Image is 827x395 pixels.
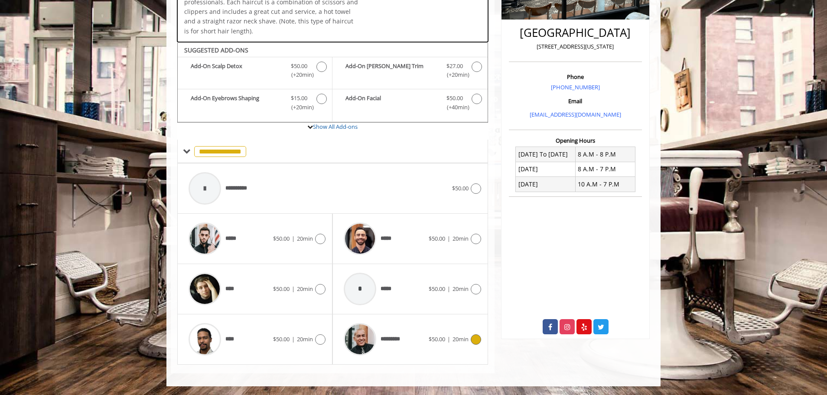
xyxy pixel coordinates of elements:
span: $50.00 [429,235,445,242]
span: $50.00 [429,335,445,343]
span: (+40min ) [442,103,467,112]
b: Add-On Scalp Detox [191,62,282,80]
span: 20min [453,285,469,293]
span: | [292,235,295,242]
span: | [447,335,450,343]
b: Add-On Facial [345,94,437,112]
b: SUGGESTED ADD-ONS [184,46,248,54]
span: $50.00 [273,285,290,293]
span: 20min [453,235,469,242]
h3: Email [511,98,640,104]
span: $50.00 [273,235,290,242]
a: [PHONE_NUMBER] [551,83,600,91]
p: [STREET_ADDRESS][US_STATE] [511,42,640,51]
b: Add-On Eyebrows Shaping [191,94,282,112]
span: $50.00 [291,62,307,71]
span: 20min [297,335,313,343]
span: (+20min ) [287,70,312,79]
span: 20min [297,285,313,293]
span: $50.00 [452,184,469,192]
td: [DATE] [516,162,576,176]
h3: Opening Hours [509,137,642,144]
label: Add-On Beard Trim [337,62,483,82]
a: Show All Add-ons [313,123,358,131]
span: $27.00 [446,62,463,71]
td: [DATE] [516,177,576,192]
td: 10 A.M - 7 P.M [575,177,635,192]
span: (+20min ) [442,70,467,79]
td: [DATE] To [DATE] [516,147,576,162]
span: (+20min ) [287,103,312,112]
b: Add-On [PERSON_NAME] Trim [345,62,437,80]
h2: [GEOGRAPHIC_DATA] [511,26,640,39]
span: $50.00 [273,335,290,343]
span: | [292,285,295,293]
h3: Phone [511,74,640,80]
span: $50.00 [429,285,445,293]
div: The Made Man Senior Barber Haircut Add-onS [177,42,488,123]
span: 20min [297,235,313,242]
label: Add-On Eyebrows Shaping [182,94,328,114]
span: $50.00 [446,94,463,103]
span: $15.00 [291,94,307,103]
span: 20min [453,335,469,343]
span: | [292,335,295,343]
a: [EMAIL_ADDRESS][DOMAIN_NAME] [530,111,621,118]
span: | [447,235,450,242]
td: 8 A.M - 7 P.M [575,162,635,176]
td: 8 A.M - 8 P.M [575,147,635,162]
label: Add-On Scalp Detox [182,62,328,82]
label: Add-On Facial [337,94,483,114]
span: | [447,285,450,293]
